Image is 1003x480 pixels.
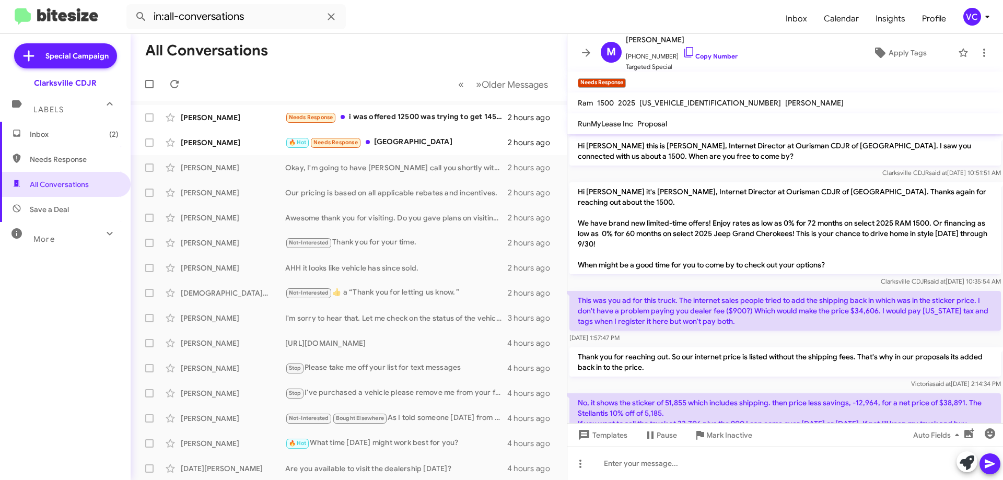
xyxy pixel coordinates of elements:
[911,380,1001,388] span: Victoria [DATE] 2:14:34 PM
[45,51,109,61] span: Special Campaign
[567,426,636,444] button: Templates
[927,277,946,285] span: said at
[508,263,558,273] div: 2 hours ago
[285,338,507,348] div: [URL][DOMAIN_NAME]
[285,362,507,374] div: Please take me off your list for text messages
[785,98,844,108] span: [PERSON_NAME]
[815,4,867,34] a: Calendar
[452,74,470,95] button: Previous
[963,8,981,26] div: VC
[285,237,508,249] div: Thank you for your time.
[33,235,55,244] span: More
[508,213,558,223] div: 2 hours ago
[181,438,285,449] div: [PERSON_NAME]
[285,313,508,323] div: I'm sorry to hear that. Let me check on the status of the vehicle.
[181,313,285,323] div: [PERSON_NAME]
[289,440,307,447] span: 🔥 Hot
[109,129,119,139] span: (2)
[846,43,953,62] button: Apply Tags
[706,426,752,444] span: Mark Inactive
[34,78,97,88] div: Clarksville CDJR
[889,43,927,62] span: Apply Tags
[914,4,954,34] a: Profile
[637,119,667,128] span: Proposal
[181,238,285,248] div: [PERSON_NAME]
[181,112,285,123] div: [PERSON_NAME]
[285,287,508,299] div: ​👍​ a “ Thank you for letting us know. ”
[289,139,307,146] span: 🔥 Hot
[626,62,738,72] span: Targeted Special
[33,105,64,114] span: Labels
[507,413,558,424] div: 4 hours ago
[181,388,285,399] div: [PERSON_NAME]
[905,426,972,444] button: Auto Fields
[569,182,1001,274] p: Hi [PERSON_NAME] it's [PERSON_NAME], Internet Director at Ourisman CDJR of [GEOGRAPHIC_DATA]. Tha...
[507,438,558,449] div: 4 hours ago
[508,188,558,198] div: 2 hours ago
[508,137,558,148] div: 2 hours ago
[458,78,464,91] span: «
[470,74,554,95] button: Next
[569,136,1001,166] p: Hi [PERSON_NAME] this is [PERSON_NAME], Internet Director at Ourisman CDJR of [GEOGRAPHIC_DATA]. ...
[777,4,815,34] a: Inbox
[285,437,507,449] div: What time [DATE] might work best for you?
[285,263,508,273] div: AHH it looks like vehicle has since sold.
[181,338,285,348] div: [PERSON_NAME]
[285,387,507,399] div: I've purchased a vehicle please remove me from your follow up list! Action closed. Thank you.
[14,43,117,68] a: Special Campaign
[683,52,738,60] a: Copy Number
[313,139,358,146] span: Needs Response
[181,413,285,424] div: [PERSON_NAME]
[507,463,558,474] div: 4 hours ago
[507,338,558,348] div: 4 hours ago
[569,334,620,342] span: [DATE] 1:57:47 PM
[508,162,558,173] div: 2 hours ago
[452,74,554,95] nav: Page navigation example
[285,136,508,148] div: [GEOGRAPHIC_DATA]
[30,179,89,190] span: All Conversations
[507,363,558,373] div: 4 hours ago
[181,188,285,198] div: [PERSON_NAME]
[145,42,268,59] h1: All Conversations
[285,188,508,198] div: Our pricing is based on all applicable rebates and incentives.
[508,288,558,298] div: 2 hours ago
[881,277,1001,285] span: Clarksville CDJR [DATE] 10:35:54 AM
[576,426,627,444] span: Templates
[181,288,285,298] div: [DEMOGRAPHIC_DATA][PERSON_NAME]
[285,162,508,173] div: Okay, I'm going to have [PERSON_NAME] call you shortly with updates.
[507,388,558,399] div: 4 hours ago
[285,412,507,424] div: As I told someone [DATE] from Ourisman, we bought a vehicle already
[867,4,914,34] a: Insights
[657,426,677,444] span: Pause
[289,114,333,121] span: Needs Response
[626,33,738,46] span: [PERSON_NAME]
[289,289,329,296] span: Not-Interested
[30,129,119,139] span: Inbox
[181,137,285,148] div: [PERSON_NAME]
[569,291,1001,331] p: This was you ad for this truck. The internet sales people tried to add the shipping back in which...
[508,313,558,323] div: 3 hours ago
[508,112,558,123] div: 2 hours ago
[569,393,1001,443] p: No, it shows the sticker of 51,855 which includes shipping. then price less savings, -12,964, for...
[336,415,384,422] span: Bought Elsewhere
[285,213,508,223] div: Awesome thank you for visiting. Do you gave plans on visiting to finalize everything?
[636,426,685,444] button: Pause
[285,463,507,474] div: Are you available to visit the dealership [DATE]?
[181,162,285,173] div: [PERSON_NAME]
[289,239,329,246] span: Not-Interested
[181,263,285,273] div: [PERSON_NAME]
[954,8,992,26] button: VC
[618,98,635,108] span: 2025
[508,238,558,248] div: 2 hours ago
[932,380,951,388] span: said at
[929,169,947,177] span: said at
[913,426,963,444] span: Auto Fields
[482,79,548,90] span: Older Messages
[476,78,482,91] span: »
[289,415,329,422] span: Not-Interested
[578,119,633,128] span: RunMyLease Inc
